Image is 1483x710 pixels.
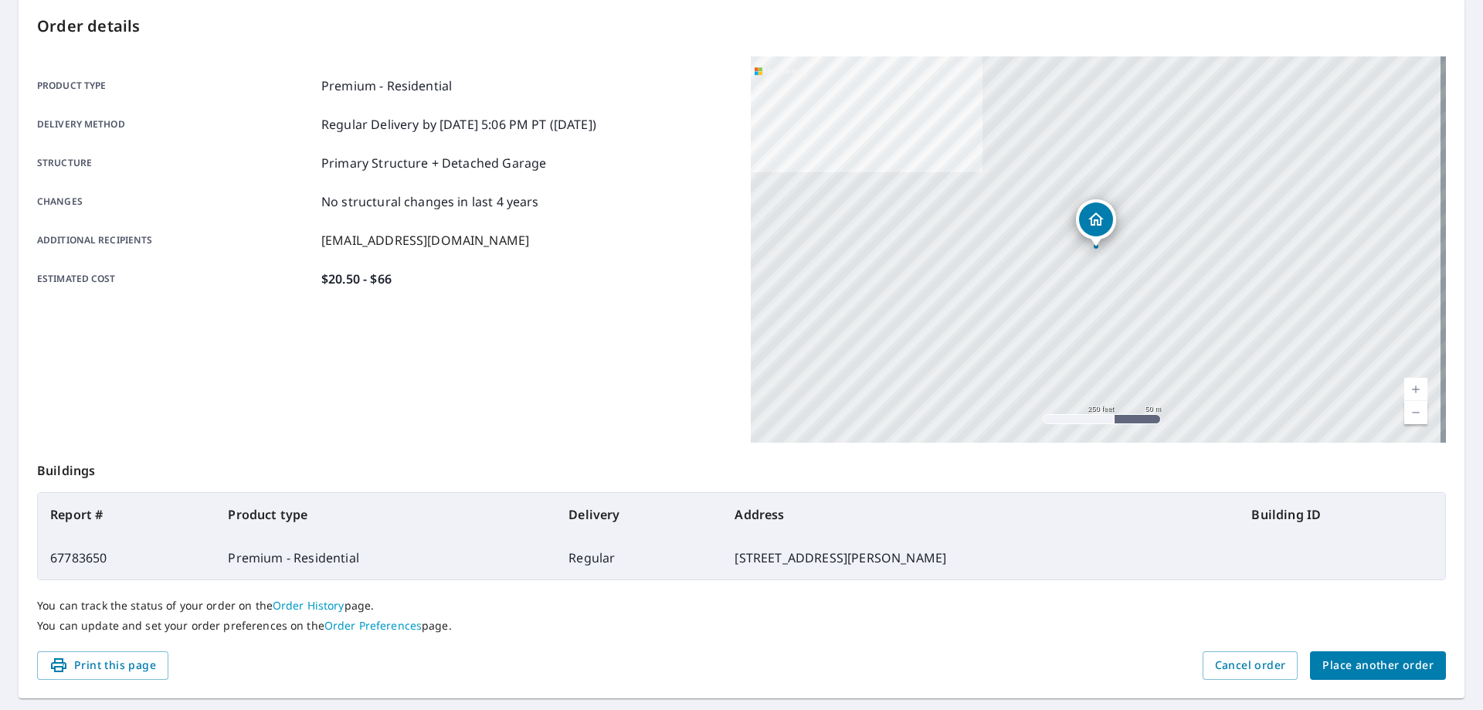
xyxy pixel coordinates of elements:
th: Building ID [1239,493,1445,536]
td: Premium - Residential [215,536,556,579]
th: Report # [38,493,215,536]
a: Order History [273,598,344,613]
p: Premium - Residential [321,76,452,95]
p: You can update and set your order preferences on the page. [37,619,1446,633]
div: Dropped pin, building 1, Residential property, 3521 SE Wister St Portland, OR 97222 [1076,199,1116,247]
th: Product type [215,493,556,536]
button: Print this page [37,651,168,680]
p: Product type [37,76,315,95]
td: [STREET_ADDRESS][PERSON_NAME] [722,536,1239,579]
button: Place another order [1310,651,1446,680]
p: Structure [37,154,315,172]
th: Address [722,493,1239,536]
td: 67783650 [38,536,215,579]
p: Buildings [37,443,1446,492]
a: Current Level 17, Zoom Out [1404,401,1427,424]
p: Estimated cost [37,270,315,288]
th: Delivery [556,493,722,536]
p: Delivery method [37,115,315,134]
p: Regular Delivery by [DATE] 5:06 PM PT ([DATE]) [321,115,596,134]
p: No structural changes in last 4 years [321,192,539,211]
p: $20.50 - $66 [321,270,392,288]
p: Additional recipients [37,231,315,250]
p: Order details [37,15,1446,38]
td: Regular [556,536,722,579]
span: Place another order [1322,656,1434,675]
a: Order Preferences [324,618,422,633]
span: Print this page [49,656,156,675]
span: Cancel order [1215,656,1286,675]
p: Primary Structure + Detached Garage [321,154,546,172]
p: Changes [37,192,315,211]
p: [EMAIL_ADDRESS][DOMAIN_NAME] [321,231,529,250]
a: Current Level 17, Zoom In [1404,378,1427,401]
button: Cancel order [1203,651,1298,680]
p: You can track the status of your order on the page. [37,599,1446,613]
